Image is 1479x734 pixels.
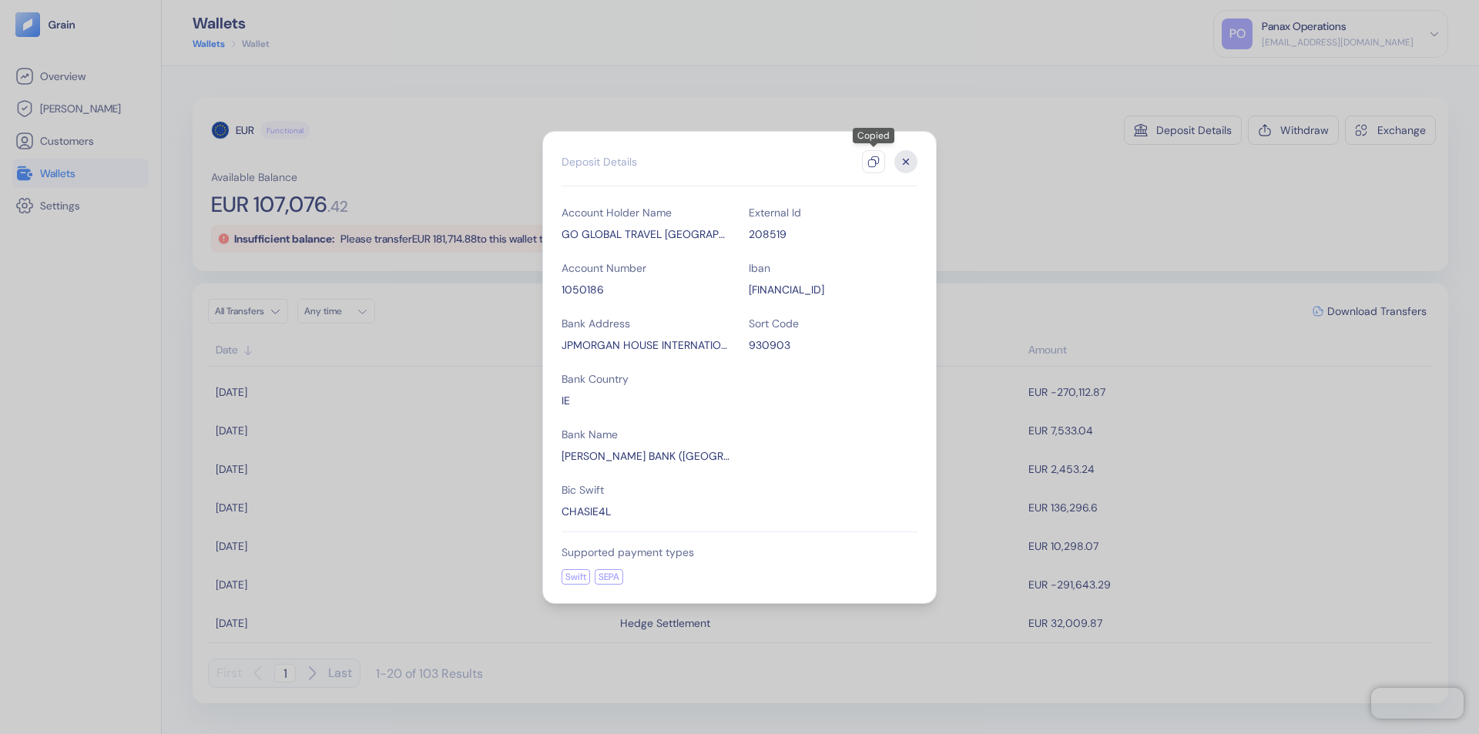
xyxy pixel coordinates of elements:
div: GO GLOBAL TRAVEL BULGARIA EOOD Interpay [562,226,730,242]
div: 208519 [749,226,917,242]
div: Copied [853,128,894,143]
div: 930903 [749,337,917,353]
div: Deposit Details [562,154,637,169]
div: Iban [749,260,917,276]
div: Bank Name [562,427,730,442]
div: JPMORGAN HOUSE INTERNATIONAL FINANCIAL SERVICES CENTRE,Dublin 1,Ireland [562,337,730,353]
div: Bic Swift [562,482,730,498]
div: Swift [562,569,590,585]
div: Sort Code [749,316,917,331]
div: Account Number [562,260,730,276]
div: J.P. MORGAN BANK (IRELAND) PLC [562,448,730,464]
div: Bank Country [562,371,730,387]
div: CHASIE4L [562,504,730,519]
div: 1050186 [562,282,730,297]
div: Account Holder Name [562,205,730,220]
div: Supported payment types [562,545,917,560]
div: IE [562,393,730,408]
div: External Id [749,205,917,220]
div: IE72CHAS93090301050186 [749,282,917,297]
div: Bank Address [562,316,730,331]
div: SEPA [595,569,623,585]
